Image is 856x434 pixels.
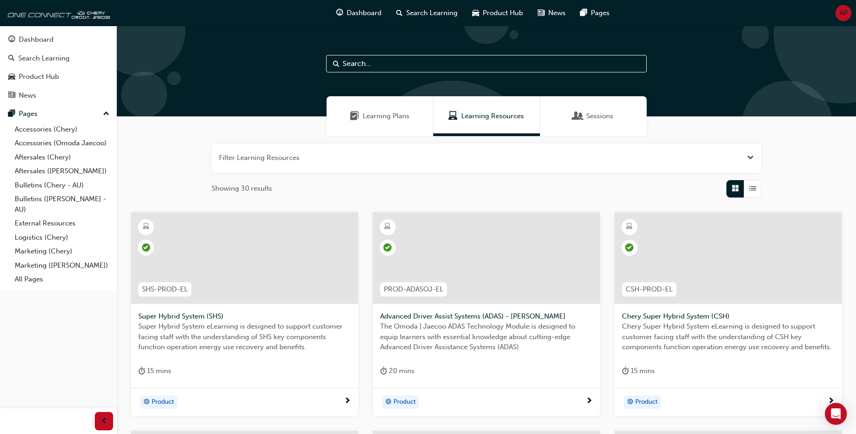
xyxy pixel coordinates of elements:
[384,221,391,233] span: learningResourceType_ELEARNING-icon
[11,150,113,165] a: Aftersales (Chery)
[591,8,610,18] span: Pages
[626,284,673,295] span: CSH-PROD-EL
[11,258,113,273] a: Marketing ([PERSON_NAME])
[11,136,113,150] a: Accessories (Omoda Jaecoo)
[19,34,54,45] div: Dashboard
[4,68,113,85] a: Product Hub
[333,59,339,69] span: Search
[101,416,108,427] span: prev-icon
[580,7,587,19] span: pages-icon
[389,4,465,22] a: search-iconSearch Learning
[5,4,110,22] img: oneconnect
[472,7,479,19] span: car-icon
[383,243,392,252] span: learningRecordVerb_PASS-icon
[627,396,633,408] span: target-icon
[8,73,15,81] span: car-icon
[835,5,851,21] button: AP
[433,96,540,136] a: Learning ResourcesLearning Resources
[840,8,848,18] span: AP
[461,111,524,121] span: Learning Resources
[385,396,392,408] span: target-icon
[4,87,113,104] a: News
[143,396,150,408] span: target-icon
[8,55,15,63] span: search-icon
[4,50,113,67] a: Search Learning
[11,178,113,192] a: Bulletins (Chery - AU)
[4,31,113,48] a: Dashboard
[483,8,523,18] span: Product Hub
[747,153,754,163] button: Open the filter
[622,365,655,377] div: 15 mins
[373,212,600,417] a: PROD-ADASOJ-ELAdvanced Driver Assist Systems (ADAS) - [PERSON_NAME]The Omoda | Jaecoo ADAS Techno...
[326,55,647,72] input: Search...
[19,71,59,82] div: Product Hub
[142,284,188,295] span: SHS-PROD-EL
[530,4,573,22] a: news-iconNews
[380,321,593,352] span: The Omoda | Jaecoo ADAS Technology Module is designed to equip learners with essential knowledge ...
[138,365,171,377] div: 15 mins
[131,212,358,417] a: SHS-PROD-ELSuper Hybrid System (SHS)Super Hybrid System eLearning is designed to support customer...
[586,111,613,121] span: Sessions
[4,29,113,105] button: DashboardSearch LearningProduct HubNews
[406,8,458,18] span: Search Learning
[8,110,15,118] span: pages-icon
[573,111,583,121] span: Sessions
[396,7,403,19] span: search-icon
[448,111,458,121] span: Learning Resources
[11,216,113,231] a: External Resources
[625,243,633,252] span: learningRecordVerb_PASS-icon
[363,111,409,121] span: Learning Plans
[11,244,113,258] a: Marketing (Chery)
[622,365,629,377] span: duration-icon
[615,212,842,417] a: CSH-PROD-ELChery Super Hybrid System (CSH)Chery Super Hybrid System eLearning is designed to supp...
[19,90,36,101] div: News
[11,122,113,137] a: Accessories (Chery)
[152,397,174,407] span: Product
[393,397,416,407] span: Product
[142,243,150,252] span: learningRecordVerb_PASS-icon
[538,7,545,19] span: news-icon
[19,109,38,119] div: Pages
[347,8,382,18] span: Dashboard
[138,365,145,377] span: duration-icon
[4,105,113,122] button: Pages
[18,53,70,64] div: Search Learning
[465,4,530,22] a: car-iconProduct Hub
[8,36,15,44] span: guage-icon
[143,221,149,233] span: learningResourceType_ELEARNING-icon
[138,311,351,322] span: Super Hybrid System (SHS)
[384,284,443,295] span: PROD-ADASOJ-EL
[103,108,109,120] span: up-icon
[11,164,113,178] a: Aftersales ([PERSON_NAME])
[828,397,834,406] span: next-icon
[573,4,617,22] a: pages-iconPages
[825,403,847,425] div: Open Intercom Messenger
[11,192,113,216] a: Bulletins ([PERSON_NAME] - AU)
[586,397,593,406] span: next-icon
[626,221,632,233] span: learningResourceType_ELEARNING-icon
[540,96,647,136] a: SessionsSessions
[635,397,658,407] span: Product
[622,321,834,352] span: Chery Super Hybrid System eLearning is designed to support customer facing staff with the underst...
[749,183,756,194] span: List
[380,365,414,377] div: 20 mins
[11,231,113,245] a: Logistics (Chery)
[380,311,593,322] span: Advanced Driver Assist Systems (ADAS) - [PERSON_NAME]
[8,92,15,100] span: news-icon
[327,96,433,136] a: Learning PlansLearning Plans
[380,365,387,377] span: duration-icon
[548,8,566,18] span: News
[138,321,351,352] span: Super Hybrid System eLearning is designed to support customer facing staff with the understanding...
[350,111,359,121] span: Learning Plans
[622,311,834,322] span: Chery Super Hybrid System (CSH)
[329,4,389,22] a: guage-iconDashboard
[732,183,739,194] span: Grid
[344,397,351,406] span: next-icon
[11,272,113,286] a: All Pages
[212,183,272,194] span: Showing 30 results
[336,7,343,19] span: guage-icon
